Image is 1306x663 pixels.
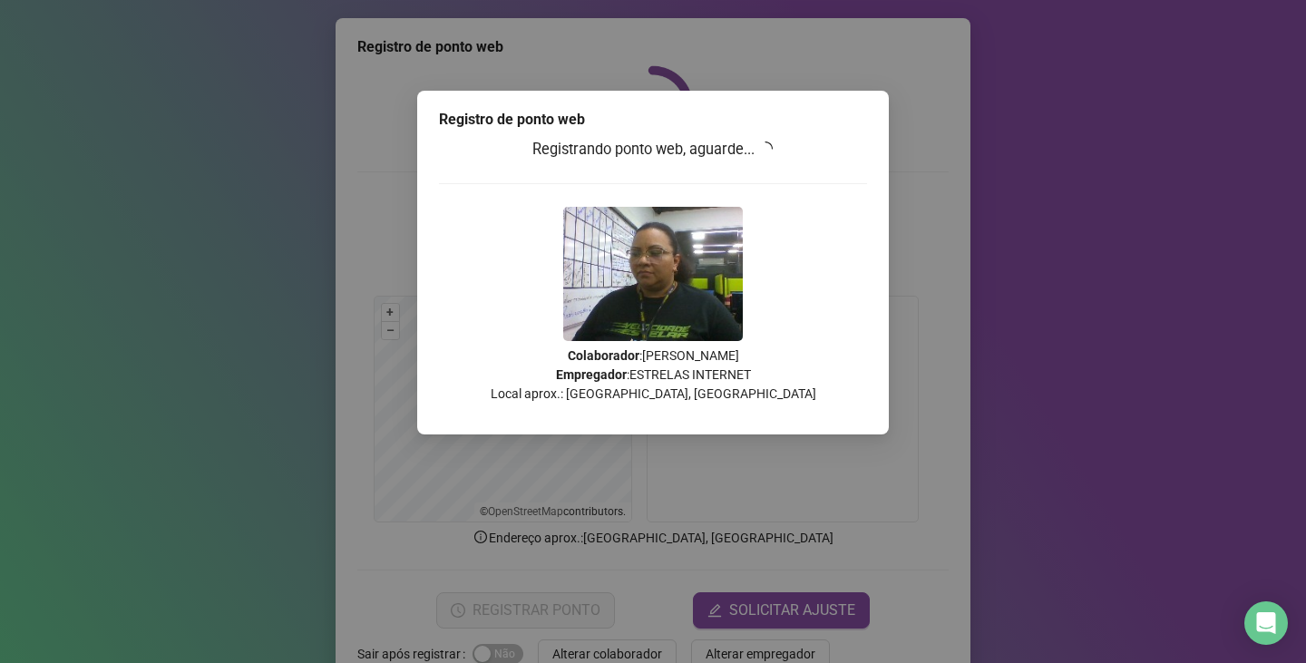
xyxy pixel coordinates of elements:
div: Registro de ponto web [439,109,867,131]
p: : [PERSON_NAME] : ESTRELAS INTERNET Local aprox.: [GEOGRAPHIC_DATA], [GEOGRAPHIC_DATA] [439,346,867,404]
h3: Registrando ponto web, aguarde... [439,138,867,161]
strong: Colaborador [568,348,639,363]
div: Open Intercom Messenger [1244,601,1288,645]
img: 2Q== [563,207,743,341]
strong: Empregador [556,367,627,382]
span: loading [755,138,776,159]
